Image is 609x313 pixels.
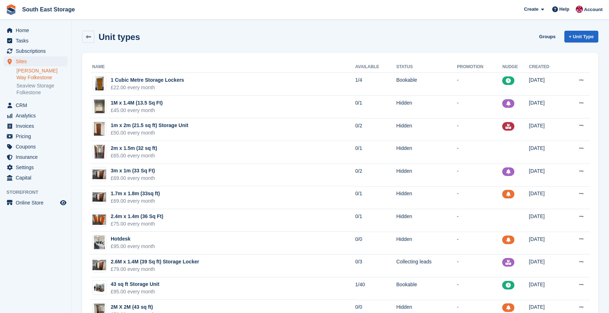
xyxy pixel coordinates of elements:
div: 1M x 1.4M (13.5 Sq Ft) [111,99,163,107]
td: Collecting leads [396,254,457,277]
a: + Unit Type [564,31,598,42]
span: Home [16,25,59,35]
div: £50.00 every month [111,129,188,137]
td: - [457,73,502,96]
img: stora-icon-8386f47178a22dfd0bd8f6a31ec36ba5ce8667c1dd55bd0f319d3a0aa187defe.svg [6,4,16,15]
span: Invoices [16,121,59,131]
a: menu [4,111,68,121]
td: - [457,118,502,141]
div: 1 Cubic Metre Storage Lockers [111,76,184,84]
td: [DATE] [529,141,564,164]
a: menu [4,25,68,35]
a: menu [4,173,68,183]
div: £95.00 every month [111,243,155,250]
a: [PERSON_NAME] Way Folkestone [16,67,68,81]
td: Hidden [396,164,457,187]
td: Hidden [396,96,457,118]
td: 0/2 [355,118,396,141]
a: Groups [536,31,558,42]
img: IMG_6266.jpg [93,260,106,270]
td: 0/3 [355,254,396,277]
img: Ross%20Way%20Cubes%20Pic.png [95,76,104,91]
div: 2m x 1.5m (32 sq ft) [111,145,157,152]
td: [DATE] [529,254,564,277]
div: £22.00 every month [111,84,184,91]
div: £79.00 every month [111,266,199,273]
span: Capital [16,173,59,183]
span: Sites [16,56,59,66]
td: - [457,96,502,118]
td: Hidden [396,141,457,164]
div: 1m x 2m (21.5 sq ft) Storage Unit [111,122,188,129]
div: £69.00 every month [111,175,155,182]
td: [DATE] [529,232,564,254]
a: menu [4,142,68,152]
td: 0/0 [355,232,396,254]
a: Preview store [59,198,68,207]
td: - [457,209,502,232]
div: 1.7m x 1.8m (33sq ft) [111,190,160,197]
span: Insurance [16,152,59,162]
div: 43 sq ft Storage Unit [111,281,159,288]
span: Pricing [16,131,59,141]
td: 0/1 [355,96,396,118]
td: [DATE] [529,118,564,141]
td: Bookable [396,73,457,96]
img: Ross%20Way%20Unit%20Pic%20Brown.png [93,170,106,179]
span: Storefront [6,189,71,196]
div: £45.00 every month [111,107,163,114]
div: £95.00 every month [111,288,159,296]
span: CRM [16,100,59,110]
a: menu [4,152,68,162]
td: [DATE] [529,209,564,232]
th: Created [529,61,564,73]
a: South East Storage [19,4,78,15]
div: 2.4m x 1.4m (36 Sq Ft) [111,213,163,220]
span: Create [524,6,538,13]
a: menu [4,162,68,172]
div: 2.6M x 1.4M (39 Sq ft) Storage Locker [111,258,199,266]
a: menu [4,36,68,46]
span: Coupons [16,142,59,152]
td: [DATE] [529,277,564,300]
td: - [457,141,502,164]
h2: Unit types [99,32,140,42]
td: Hidden [396,186,457,209]
span: Subscriptions [16,46,59,56]
th: Name [91,61,355,73]
img: Ross%20Way%20Unit%20Pic%20Brown.png [93,192,106,202]
td: Hidden [396,209,457,232]
div: £65.00 every month [111,152,157,160]
td: Bookable [396,277,457,300]
span: Account [584,6,603,13]
div: £69.00 every month [111,197,160,205]
td: [DATE] [529,73,564,96]
img: WhatsApp%20Image%202024-10-25%20at%2011.51.03%20(3).jpeg [94,122,105,136]
td: Hidden [396,232,457,254]
img: IMG_7590.JPG [94,145,105,159]
img: WhatsApp%20Image%202024-10-11%20at%2015.05.20%20(1).jpeg [94,235,105,249]
a: menu [4,131,68,141]
span: Tasks [16,36,59,46]
td: 1/40 [355,277,396,300]
span: Analytics [16,111,59,121]
td: - [457,277,502,300]
td: [DATE] [529,164,564,187]
a: menu [4,46,68,56]
td: - [457,232,502,254]
span: Help [559,6,569,13]
td: [DATE] [529,96,564,118]
th: Available [355,61,396,73]
span: Settings [16,162,59,172]
th: Status [396,61,457,73]
th: Nudge [502,61,529,73]
td: [DATE] [529,186,564,209]
td: Hidden [396,118,457,141]
td: 1/4 [355,73,396,96]
img: IMG_6267.JPG [93,214,106,225]
div: 3m x 1m (33 Sq Ft) [111,167,155,175]
img: 40-sqft-unit.jpg [93,283,106,293]
td: 0/1 [355,141,396,164]
td: - [457,164,502,187]
div: Hotdesk [111,235,155,243]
